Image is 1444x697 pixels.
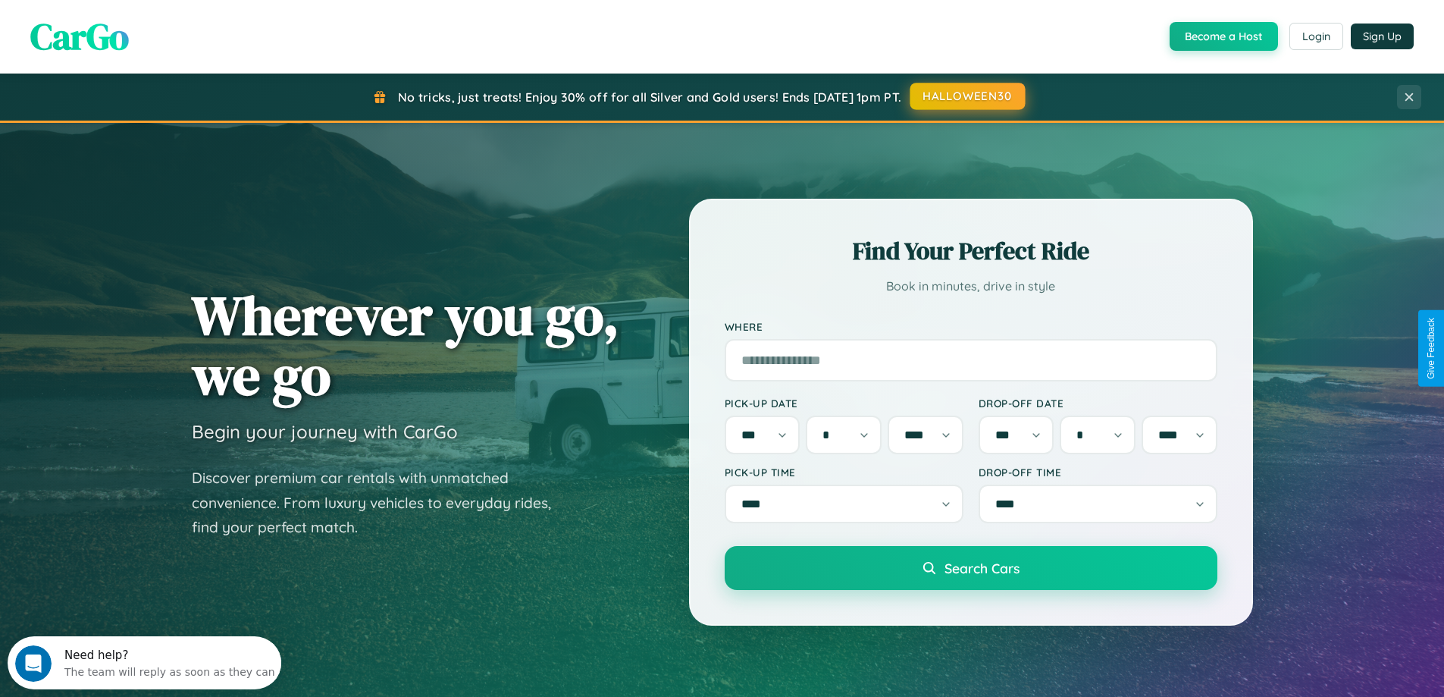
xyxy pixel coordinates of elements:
[979,466,1217,479] label: Drop-off Time
[30,11,129,61] span: CarGo
[1170,22,1278,51] button: Become a Host
[910,83,1026,110] button: HALLOWEEN30
[398,89,901,105] span: No tricks, just treats! Enjoy 30% off for all Silver and Gold users! Ends [DATE] 1pm PT.
[1351,24,1414,49] button: Sign Up
[192,466,571,540] p: Discover premium car rentals with unmatched convenience. From luxury vehicles to everyday rides, ...
[15,645,52,682] iframe: Intercom live chat
[979,397,1217,410] label: Drop-off Date
[6,6,282,48] div: Open Intercom Messenger
[725,234,1217,268] h2: Find Your Perfect Ride
[1426,318,1436,379] div: Give Feedback
[725,397,963,410] label: Pick-up Date
[57,25,268,41] div: The team will reply as soon as they can
[8,636,281,689] iframe: Intercom live chat discovery launcher
[944,560,1020,576] span: Search Cars
[725,466,963,479] label: Pick-up Time
[57,13,268,25] div: Need help?
[192,285,619,405] h1: Wherever you go, we go
[725,275,1217,297] p: Book in minutes, drive in style
[725,320,1217,333] label: Where
[725,546,1217,590] button: Search Cars
[192,420,458,443] h3: Begin your journey with CarGo
[1289,23,1343,50] button: Login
